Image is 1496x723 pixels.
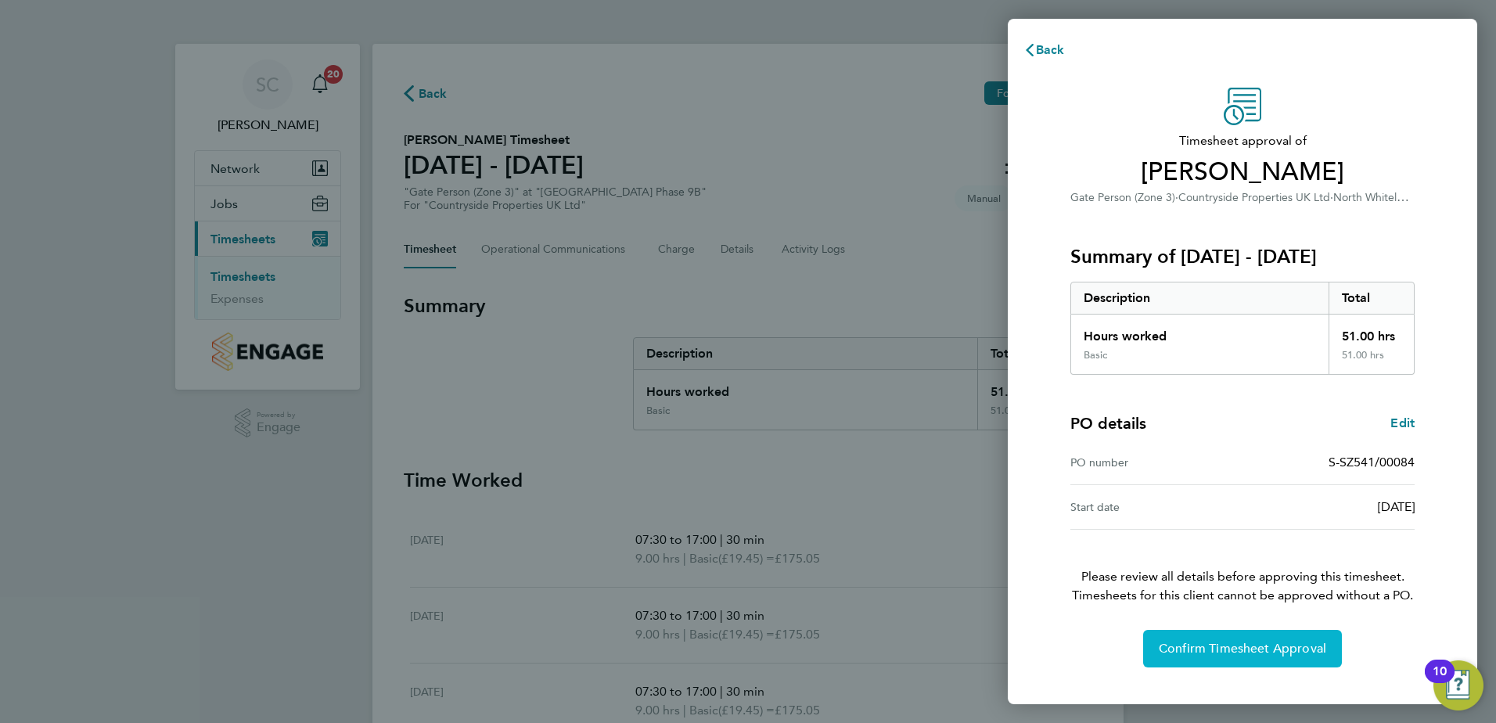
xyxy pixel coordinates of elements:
button: Back [1008,34,1081,66]
button: Open Resource Center, 10 new notifications [1433,660,1483,710]
div: Hours worked [1071,315,1329,349]
div: Start date [1070,498,1242,516]
div: 51.00 hrs [1329,315,1415,349]
span: Timesheet approval of [1070,131,1415,150]
button: Confirm Timesheet Approval [1143,630,1342,667]
p: Please review all details before approving this timesheet. [1052,530,1433,605]
span: · [1175,191,1178,204]
div: 51.00 hrs [1329,349,1415,374]
span: Confirm Timesheet Approval [1159,641,1326,656]
span: · [1330,191,1333,204]
span: North Whiteley Phase 9B [1333,189,1457,204]
span: S-SZ541/00084 [1329,455,1415,469]
div: Description [1071,282,1329,314]
div: [DATE] [1242,498,1415,516]
h3: Summary of [DATE] - [DATE] [1070,244,1415,269]
span: Gate Person (Zone 3) [1070,191,1175,204]
h4: PO details [1070,412,1146,434]
div: PO number [1070,453,1242,472]
span: Back [1036,42,1065,57]
span: Countryside Properties UK Ltd [1178,191,1330,204]
a: Edit [1390,414,1415,433]
div: 10 [1433,671,1447,692]
span: Timesheets for this client cannot be approved without a PO. [1052,586,1433,605]
span: Edit [1390,415,1415,430]
div: Summary of 15 - 21 Sep 2025 [1070,282,1415,375]
div: Total [1329,282,1415,314]
span: [PERSON_NAME] [1070,156,1415,188]
div: Basic [1084,349,1107,361]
